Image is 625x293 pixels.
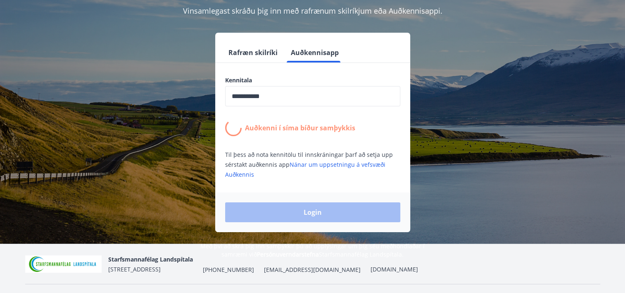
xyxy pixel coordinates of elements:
[25,255,102,273] img: 55zIgFoyM5pksCsVQ4sUOj1FUrQvjI8pi0QwpkWm.png
[108,255,193,263] span: Starfsmannafélag Landspítala
[203,266,254,274] span: [PHONE_NUMBER]
[264,266,361,274] span: [EMAIL_ADDRESS][DOMAIN_NAME]
[371,265,418,273] a: [DOMAIN_NAME]
[225,76,400,84] label: Kennitala
[200,242,425,258] span: Með því að skrá þig inn samþykkir þú að upplýsingar um þig séu meðhöndlaðar í samræmi við Starfsm...
[108,265,161,273] span: [STREET_ADDRESS]
[225,43,281,62] button: Rafræn skilríki
[183,6,442,16] span: Vinsamlegast skráðu þig inn með rafrænum skilríkjum eða Auðkennisappi.
[288,43,342,62] button: Auðkennisapp
[225,151,393,178] span: Til þess að nota kennitölu til innskráningar þarf að setja upp sérstakt auðkennis app
[257,250,319,258] a: Persónuverndarstefna
[245,123,355,132] p: Auðkenni í síma bíður samþykkis
[225,161,385,178] a: Nánar um uppsetningu á vefsvæði Auðkennis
